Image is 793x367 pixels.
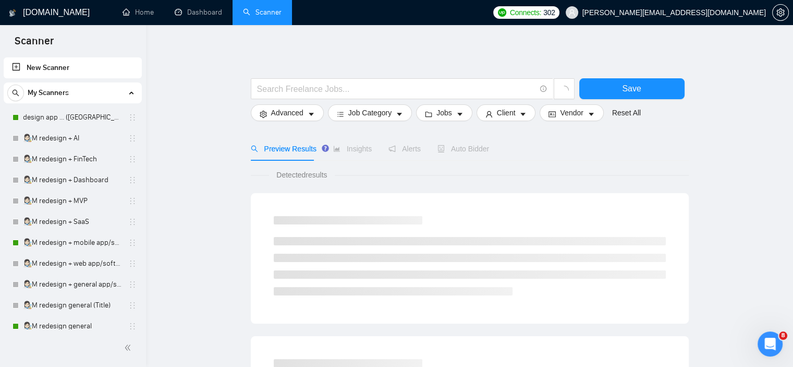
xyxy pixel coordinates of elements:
[497,107,516,119] span: Client
[128,218,137,226] span: holder
[498,8,506,17] img: upwork-logo.png
[540,86,547,92] span: info-circle
[251,145,258,152] span: search
[477,104,536,121] button: userClientcaret-down
[128,134,137,143] span: holder
[23,253,122,274] a: 👩🏻‍🎨M redesign + web app/software/platform
[128,113,137,122] span: holder
[260,110,267,118] span: setting
[519,110,527,118] span: caret-down
[251,104,324,121] button: settingAdvancedcaret-down
[12,57,133,78] a: New Scanner
[337,110,344,118] span: bars
[568,9,576,16] span: user
[543,7,555,18] span: 302
[579,78,685,99] button: Save
[128,239,137,247] span: holder
[9,5,16,21] img: logo
[243,8,282,17] a: searchScanner
[436,107,452,119] span: Jobs
[548,110,556,118] span: idcard
[28,82,69,103] span: My Scanners
[6,33,62,55] span: Scanner
[23,295,122,316] a: 👩🏻‍🎨M redesign general (Title)
[128,280,137,289] span: holder
[388,145,421,153] span: Alerts
[124,342,135,353] span: double-left
[251,145,316,153] span: Preview Results
[416,104,472,121] button: folderJobscaret-down
[425,110,432,118] span: folder
[396,110,403,118] span: caret-down
[271,107,303,119] span: Advanced
[348,107,392,119] span: Job Category
[128,155,137,163] span: holder
[23,191,122,211] a: 👩🏻‍🎨M redesign + MVP
[772,8,789,17] a: setting
[612,107,641,119] a: Reset All
[128,322,137,330] span: holder
[588,110,595,118] span: caret-down
[321,144,330,153] div: Tooltip anchor
[23,170,122,191] a: 👩🏻‍🎨M redesign + Dashboard
[269,169,334,181] span: Detected results
[559,86,569,95] span: loading
[8,89,23,97] span: search
[333,145,340,152] span: area-chart
[560,107,583,119] span: Vendor
[7,85,24,101] button: search
[456,110,463,118] span: caret-down
[175,8,222,17] a: dashboardDashboard
[388,145,396,152] span: notification
[485,110,493,118] span: user
[23,211,122,232] a: 👩🏻‍🎨M redesign + SaaS
[772,4,789,21] button: setting
[123,8,154,17] a: homeHome
[23,149,122,170] a: 👩🏻‍🎨M redesign + FinTech
[540,104,603,121] button: idcardVendorcaret-down
[437,145,489,153] span: Auto Bidder
[4,57,142,78] li: New Scanner
[510,7,541,18] span: Connects:
[257,82,535,96] input: Search Freelance Jobs...
[23,107,122,128] a: design app ... ([GEOGRAPHIC_DATA])
[779,332,787,340] span: 8
[23,274,122,295] a: 👩🏻‍🎨M redesign + general app/software/platform
[128,176,137,184] span: holder
[128,301,137,310] span: holder
[437,145,445,152] span: robot
[758,332,783,357] iframe: Intercom live chat
[23,232,122,253] a: 👩🏻‍🎨M redesign + mobile app/software/platforam
[23,128,122,149] a: 👩🏻‍🎨M redesign + AI
[128,259,137,268] span: holder
[773,8,788,17] span: setting
[622,82,641,95] span: Save
[333,145,372,153] span: Insights
[128,197,137,205] span: holder
[23,316,122,337] a: 👩🏻‍🎨M redesign general
[308,110,315,118] span: caret-down
[328,104,412,121] button: barsJob Categorycaret-down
